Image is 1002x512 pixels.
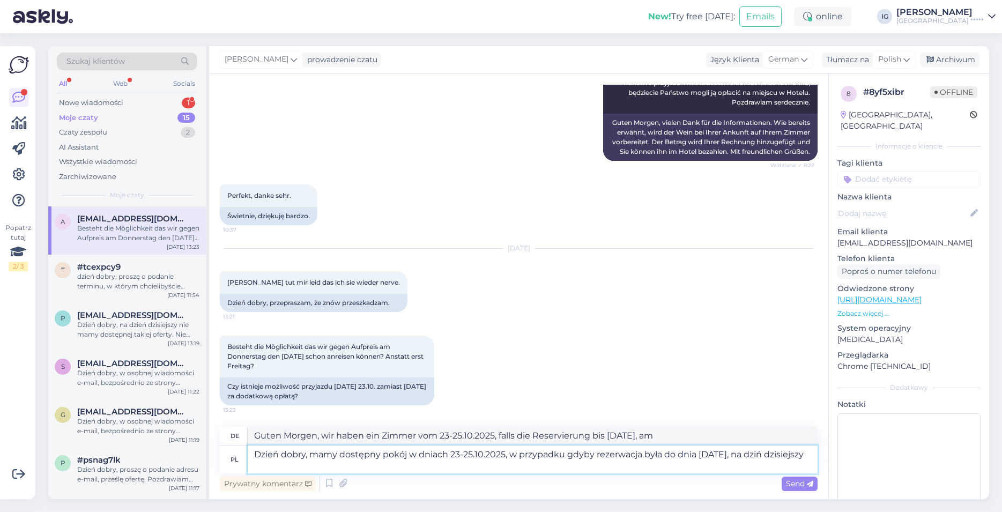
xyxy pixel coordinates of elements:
[168,339,199,347] div: [DATE] 13:19
[110,190,144,200] span: Moje czaty
[838,207,968,219] input: Dodaj nazwę
[59,157,137,167] div: Wszystkie wiadomości
[77,272,199,291] div: dzień dobry, proszę o podanie terminu, w którym chcielibyście Państwo zarezerwować pokój, sprawdz...
[837,238,981,249] p: [EMAIL_ADDRESS][DOMAIN_NAME]
[231,427,239,445] div: de
[878,54,901,65] span: Polish
[930,86,977,98] span: Offline
[837,295,922,305] a: [URL][DOMAIN_NAME]
[59,172,116,182] div: Zarchiwizowane
[77,224,199,243] div: Besteht die Möglichkeit das wir gegen Aufpreis am Donnerstag den [DATE] schon anreisen können? An...
[837,350,981,361] p: Przeglądarka
[223,226,263,234] span: 10:37
[847,90,851,98] span: 8
[837,334,981,345] p: [MEDICAL_DATA]
[57,77,69,91] div: All
[837,171,981,187] input: Dodać etykietę
[768,54,799,65] span: German
[171,77,197,91] div: Socials
[795,7,851,26] div: online
[9,55,29,75] img: Askly Logo
[603,114,818,161] div: Guten Morgen, vielen Dank für die Informationen. Wie bereits erwähnt, wird der Wein bei Ihrer Ank...
[248,427,818,445] textarea: Guten Morgen, wir haben ein Zimmer vom 23-25.10.2025, falls die Reservierung bis [DATE], am
[77,262,121,272] span: #tcexpcy9
[220,243,818,253] div: [DATE]
[59,98,123,108] div: Nowe wiadomości
[220,207,317,225] div: Świetnie, dziękuję bardzo.
[220,377,434,405] div: Czy istnieje możliwość przyjazdu [DATE] 23.10. zamiast [DATE] za dodatkową opłatą?
[77,465,199,484] div: Dzień dobry, proszę o podanie adresu e-mail, prześlę ofertę. Pozdrawiam serdecznie.
[169,484,199,492] div: [DATE] 11:17
[77,417,199,436] div: Dzień dobry, w osobnej wiadomości e-mail, bezpośrednio ze strony [GEOGRAPHIC_DATA]***** wysłałam ...
[863,86,930,99] div: # 8yf5xibr
[77,359,189,368] span: stanley-langer@hotmail.de
[223,313,263,321] span: 13:21
[837,283,981,294] p: Odwiedzone strony
[739,6,782,27] button: Emails
[837,309,981,318] p: Zobacz więcej ...
[227,278,400,286] span: [PERSON_NAME] tut mir leid das ich sie wieder nerve.
[896,8,984,17] div: [PERSON_NAME]
[177,113,195,123] div: 15
[61,362,65,370] span: s
[223,406,263,414] span: 13:23
[837,158,981,169] p: Tagi klienta
[837,264,940,279] div: Poproś o numer telefonu
[9,223,28,271] div: Popatrz tutaj
[837,383,981,392] div: Dodatkowy
[167,243,199,251] div: [DATE] 13:23
[59,127,107,138] div: Czaty zespołu
[220,294,407,312] div: Dzień dobry, przepraszam, że znów przeszkadzam.
[837,399,981,410] p: Notatki
[896,8,996,25] a: [PERSON_NAME][GEOGRAPHIC_DATA] *****
[61,411,65,419] span: g
[303,54,377,65] div: prowadzenie czatu
[77,407,189,417] span: gural70@wp.pl
[77,214,189,224] span: appeltsteve@web.de
[841,109,970,132] div: [GEOGRAPHIC_DATA], [GEOGRAPHIC_DATA]
[111,77,130,91] div: Web
[61,314,65,322] span: p
[61,459,65,467] span: p
[837,191,981,203] p: Nazwa klienta
[837,253,981,264] p: Telefon klienta
[61,266,65,274] span: t
[837,226,981,238] p: Email klienta
[59,142,99,153] div: AI Assistant
[61,218,65,226] span: a
[168,388,199,396] div: [DATE] 11:22
[182,98,195,108] div: 1
[706,54,759,65] div: Język Klienta
[59,113,98,123] div: Moje czaty
[648,10,735,23] div: Try free [DATE]:
[77,455,121,465] span: #psnag7lk
[837,323,981,334] p: System operacyjny
[9,262,28,271] div: 2 / 3
[770,161,814,169] span: Widziane ✓ 8:22
[77,368,199,388] div: Dzień dobry, w osobnej wiadomości e-mail, bezpośrednio ze strony [GEOGRAPHIC_DATA]***** wysłałam ...
[77,320,199,339] div: Dzień dobry, na dzień dzisiejszy nie mamy dostępnej takiej oferty. Nie mamy również informacji, a...
[786,479,813,488] span: Send
[837,361,981,372] p: Chrome [TECHNICAL_ID]
[169,436,199,444] div: [DATE] 11:19
[167,291,199,299] div: [DATE] 11:54
[877,9,892,24] div: IG
[77,310,189,320] span: pdymkowski1990@gmail.com
[248,446,818,473] textarea: Dzień dobry, mamy dostępny pokój w dniach 23-25.10.2025, w przypadku gdyby rezerwacja była do dni...
[227,191,291,199] span: Perfekt, danke sehr.
[231,450,239,469] div: pl
[66,56,125,67] span: Szukaj klientów
[648,11,671,21] b: New!
[220,477,316,491] div: Prywatny komentarz
[837,142,981,151] div: Informacje o kliencie
[181,127,195,138] div: 2
[920,53,979,67] div: Archiwum
[822,54,869,65] div: Tłumacz na
[225,54,288,65] span: [PERSON_NAME]
[227,343,425,370] span: Besteht die Möglichkeit das wir gegen Aufpreis am Donnerstag den [DATE] schon anreisen können? An...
